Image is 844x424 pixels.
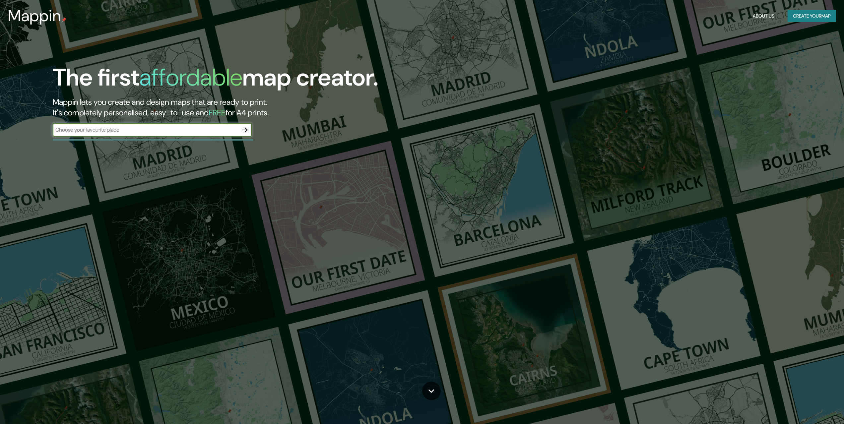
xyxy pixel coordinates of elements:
[750,10,777,22] button: About Us
[8,7,61,25] h3: Mappin
[53,64,378,97] h1: The first map creator.
[209,107,226,118] h5: FREE
[139,62,242,93] h1: affordable
[61,17,67,23] img: mappin-pin
[788,10,836,22] button: Create yourmap
[53,97,475,118] h2: Mappin lets you create and design maps that are ready to print. It's completely personalised, eas...
[53,126,238,134] input: Choose your favourite place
